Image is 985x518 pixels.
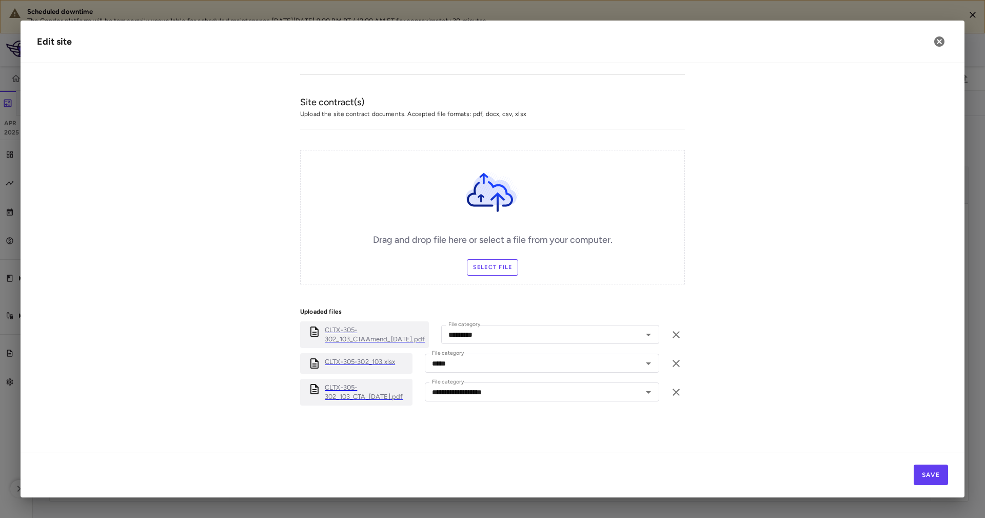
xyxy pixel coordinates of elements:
[325,325,425,344] p: CLTX-305-302_103_CTAAmend_13AUG2024.pdf
[37,35,72,49] div: Edit site
[300,109,685,119] span: Upload the site contract documents. Accepted file formats: pdf, docx, csv, xlsx
[667,383,685,401] button: Remove
[914,465,948,485] button: Save
[641,356,656,371] button: Open
[325,383,408,401] a: CLTX-305-302_103_CTA_[DATE].pdf
[325,357,395,367] p: CLTX-305-302_103.xlsx
[641,385,656,399] button: Open
[325,383,408,401] p: CLTX-305-302_103_CTA_26JUN2023.pdf
[300,95,685,109] h6: Site contract(s)
[641,328,656,342] button: Open
[300,307,685,316] p: Uploaded files
[373,233,613,247] h6: Drag and drop file here or select a file from your computer.
[432,378,464,387] label: File category
[432,349,464,358] label: File category
[667,355,685,372] button: Remove
[448,320,480,329] label: File category
[325,357,395,370] a: CLTX-305-302_103.xlsx
[467,259,519,276] label: Select file
[667,326,685,343] button: Remove
[325,325,425,344] a: CLTX-305-302_103_CTAAmend_[DATE].pdf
